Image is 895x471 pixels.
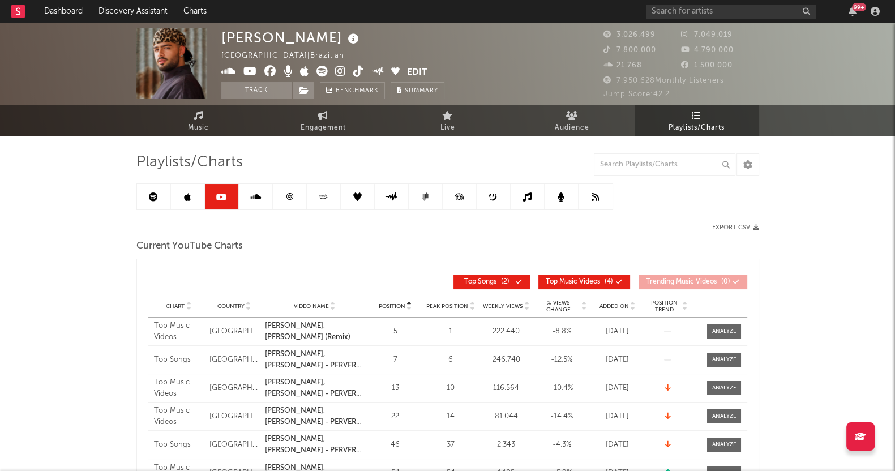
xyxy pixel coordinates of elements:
[537,411,586,422] div: -14.4 %
[426,411,476,422] div: 14
[646,5,816,19] input: Search for artists
[154,354,204,366] div: Top Songs
[546,279,600,285] span: Top Music Videos
[681,46,734,54] span: 4.790.000
[209,439,259,451] div: [GEOGRAPHIC_DATA]
[265,377,365,399] a: [PERSON_NAME], [PERSON_NAME] - PERVERSA ft. Take a Daytrip
[154,377,204,399] div: Top Music Videos
[209,383,259,394] div: [GEOGRAPHIC_DATA]
[453,275,530,289] button: Top Songs(2)
[261,105,386,136] a: Engagement
[407,66,427,80] button: Edit
[426,439,476,451] div: 37
[426,383,476,394] div: 10
[555,121,589,135] span: Audience
[646,279,730,285] span: ( 0 )
[370,354,420,366] div: 7
[537,354,586,366] div: -12.5 %
[546,279,613,285] span: ( 4 )
[265,320,365,342] a: [PERSON_NAME], [PERSON_NAME] (Remix)
[336,84,379,98] span: Benchmark
[209,411,259,422] div: [GEOGRAPHIC_DATA]
[217,303,245,310] span: Country
[537,383,586,394] div: -10.4 %
[426,354,476,366] div: 6
[370,439,420,451] div: 46
[603,77,724,84] span: 7.950.628 Monthly Listeners
[209,326,259,337] div: [GEOGRAPHIC_DATA]
[537,299,580,313] span: % Views Change
[426,303,468,310] span: Peak Position
[188,121,209,135] span: Music
[440,121,455,135] span: Live
[483,303,523,310] span: Weekly Views
[538,275,630,289] button: Top Music Videos(4)
[426,326,476,337] div: 1
[209,354,259,366] div: [GEOGRAPHIC_DATA]
[599,303,628,310] span: Added On
[464,279,496,285] span: Top Songs
[592,326,642,337] div: [DATE]
[592,383,642,394] div: [DATE]
[136,156,243,169] span: Playlists/Charts
[265,434,365,456] a: [PERSON_NAME], [PERSON_NAME] - PERVERSA ft. Take a Daytrip
[852,3,866,11] div: 99 +
[648,299,680,313] span: Position Trend
[265,405,365,427] a: [PERSON_NAME], [PERSON_NAME] - PERVERSA (Coreografia Oficial)
[603,91,670,98] span: Jump Score: 42.2
[592,411,642,422] div: [DATE]
[537,439,586,451] div: -4.3 %
[712,224,759,231] button: Export CSV
[594,153,735,176] input: Search Playlists/Charts
[166,303,185,310] span: Chart
[592,354,642,366] div: [DATE]
[294,303,329,310] span: Video Name
[301,121,346,135] span: Engagement
[669,121,725,135] span: Playlists/Charts
[136,239,243,253] span: Current YouTube Charts
[681,62,733,69] span: 1.500.000
[391,82,444,99] button: Summary
[646,279,717,285] span: Trending Music Videos
[154,405,204,427] div: Top Music Videos
[461,279,513,285] span: ( 2 )
[265,349,365,371] a: [PERSON_NAME], [PERSON_NAME] - PERVERSA ft. Take a Daytrip
[481,439,531,451] div: 2.343
[481,383,531,394] div: 116.564
[681,31,733,38] span: 7.049.019
[481,411,531,422] div: 81.044
[386,105,510,136] a: Live
[370,326,420,337] div: 5
[221,49,357,63] div: [GEOGRAPHIC_DATA] | Brazilian
[481,326,531,337] div: 222.440
[537,326,586,337] div: -8.8 %
[635,105,759,136] a: Playlists/Charts
[405,88,438,94] span: Summary
[592,439,642,451] div: [DATE]
[320,82,385,99] a: Benchmark
[639,275,747,289] button: Trending Music Videos(0)
[378,303,405,310] span: Position
[154,439,204,451] div: Top Songs
[221,28,362,47] div: [PERSON_NAME]
[510,105,635,136] a: Audience
[603,31,656,38] span: 3.026.499
[603,46,656,54] span: 7.800.000
[849,7,857,16] button: 99+
[481,354,531,366] div: 246.740
[370,383,420,394] div: 13
[154,320,204,342] div: Top Music Videos
[136,105,261,136] a: Music
[221,82,292,99] button: Track
[603,62,642,69] span: 21.768
[370,411,420,422] div: 22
